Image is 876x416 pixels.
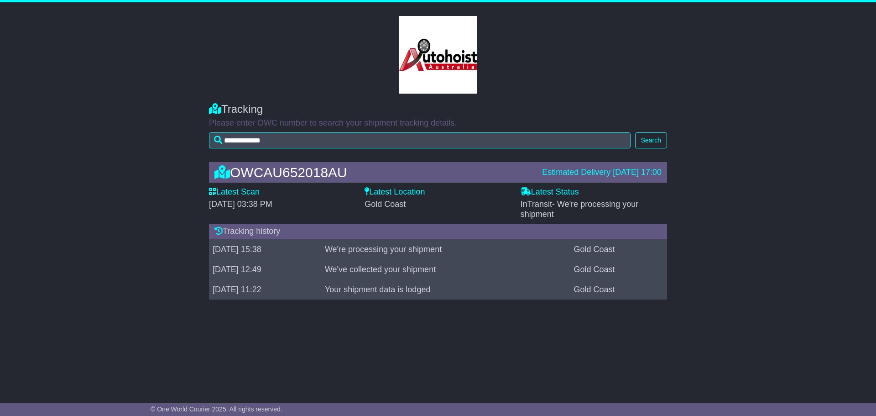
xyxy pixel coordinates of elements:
td: We're processing your shipment [321,239,570,259]
td: Gold Coast [570,239,667,259]
div: OWCAU652018AU [210,165,537,180]
div: Tracking history [209,224,667,239]
p: Please enter OWC number to search your shipment tracking details. [209,118,667,128]
td: We've collected your shipment [321,259,570,279]
label: Latest Scan [209,187,260,197]
img: GetCustomerLogo [399,16,477,94]
span: © One World Courier 2025. All rights reserved. [151,405,282,413]
span: Gold Coast [365,200,406,209]
div: Tracking [209,103,667,116]
span: InTransit [521,200,639,219]
td: [DATE] 12:49 [209,259,321,279]
div: Estimated Delivery [DATE] 17:00 [542,168,662,178]
button: Search [635,132,667,148]
td: [DATE] 15:38 [209,239,321,259]
label: Latest Location [365,187,425,197]
label: Latest Status [521,187,579,197]
td: Your shipment data is lodged [321,279,570,300]
td: Gold Coast [570,259,667,279]
span: [DATE] 03:38 PM [209,200,272,209]
td: [DATE] 11:22 [209,279,321,300]
td: Gold Coast [570,279,667,300]
span: - We're processing your shipment [521,200,639,219]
